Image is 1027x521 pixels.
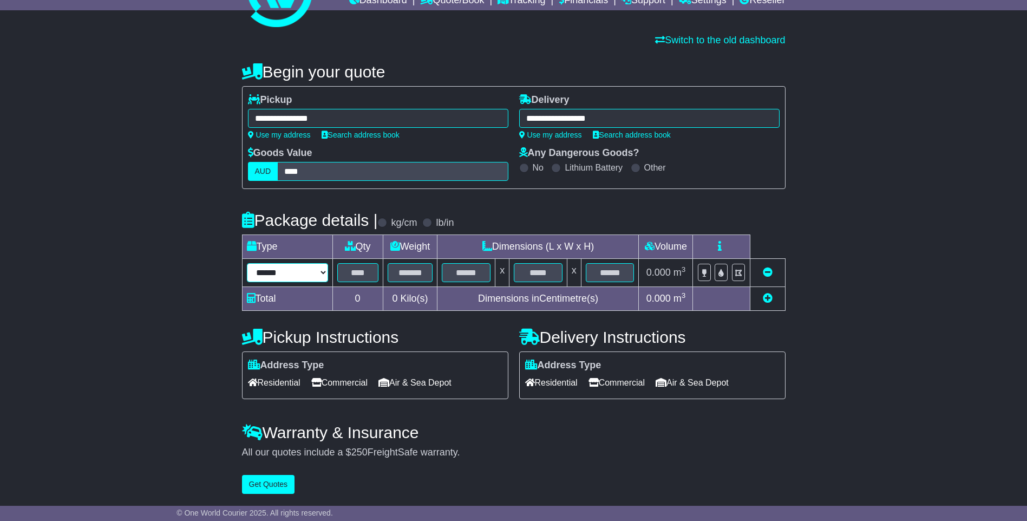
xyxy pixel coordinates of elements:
span: © One World Courier 2025. All rights reserved. [176,509,333,517]
button: Get Quotes [242,475,295,494]
h4: Delivery Instructions [519,328,786,346]
label: Goods Value [248,147,312,159]
td: Volume [639,235,693,259]
td: x [495,259,509,287]
h4: Package details | [242,211,378,229]
label: Lithium Battery [565,162,623,173]
label: kg/cm [391,217,417,229]
td: Dimensions in Centimetre(s) [437,287,639,311]
a: Switch to the old dashboard [655,35,785,45]
h4: Pickup Instructions [242,328,508,346]
label: Address Type [248,360,324,372]
a: Add new item [763,293,773,304]
td: x [567,259,581,287]
span: 0.000 [646,267,671,278]
label: lb/in [436,217,454,229]
a: Search address book [593,131,671,139]
h4: Warranty & Insurance [242,424,786,441]
label: Any Dangerous Goods? [519,147,639,159]
span: 0 [392,293,397,304]
a: Use my address [519,131,582,139]
span: Commercial [311,374,368,391]
span: m [673,293,686,304]
a: Remove this item [763,267,773,278]
td: 0 [332,287,383,311]
td: Kilo(s) [383,287,437,311]
span: Air & Sea Depot [378,374,452,391]
a: Use my address [248,131,311,139]
span: Commercial [588,374,645,391]
span: Residential [525,374,578,391]
label: AUD [248,162,278,181]
label: Address Type [525,360,601,372]
a: Search address book [322,131,400,139]
label: No [533,162,544,173]
label: Delivery [519,94,570,106]
td: Dimensions (L x W x H) [437,235,639,259]
span: Air & Sea Depot [656,374,729,391]
td: Type [242,235,332,259]
sup: 3 [682,291,686,299]
span: 0.000 [646,293,671,304]
h4: Begin your quote [242,63,786,81]
td: Weight [383,235,437,259]
sup: 3 [682,265,686,273]
label: Other [644,162,666,173]
span: Residential [248,374,300,391]
td: Qty [332,235,383,259]
td: Total [242,287,332,311]
span: m [673,267,686,278]
span: 250 [351,447,368,458]
label: Pickup [248,94,292,106]
div: All our quotes include a $ FreightSafe warranty. [242,447,786,459]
